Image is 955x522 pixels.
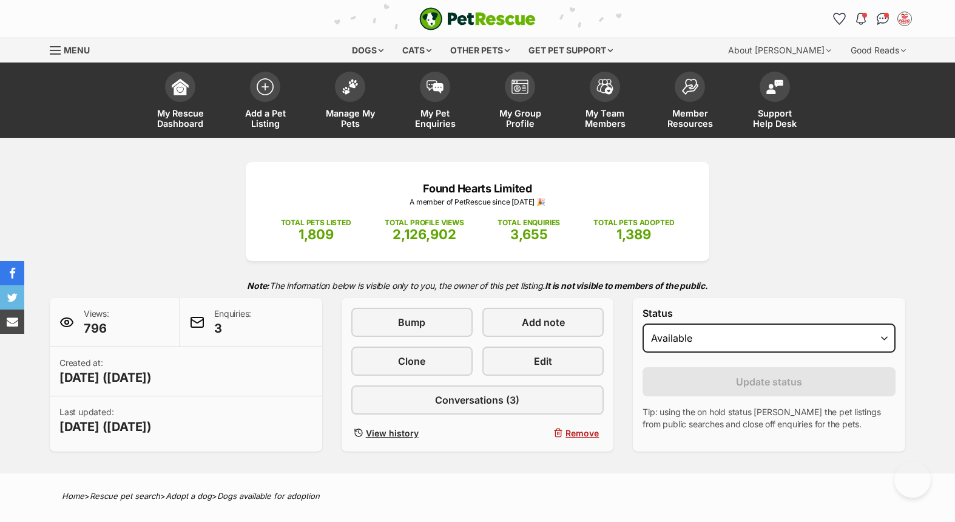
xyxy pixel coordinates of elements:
button: Notifications [851,9,871,29]
img: VIC Dogs profile pic [899,13,911,25]
a: My Pet Enquiries [393,66,477,138]
img: pet-enquiries-icon-7e3ad2cf08bfb03b45e93fb7055b45f3efa6380592205ae92323e6603595dc1f.svg [427,80,444,93]
span: Manage My Pets [323,108,377,129]
p: Views: [84,308,109,337]
p: Enquiries: [214,308,251,337]
a: Rescue pet search [90,491,160,501]
span: Menu [64,45,90,55]
span: My Team Members [578,108,632,129]
div: Cats [394,38,440,63]
a: Conversations (3) [351,385,604,415]
p: Created at: [59,357,152,386]
span: 3 [214,320,251,337]
p: TOTAL PETS LISTED [281,217,351,228]
span: Clone [398,354,425,368]
a: Add a Pet Listing [223,66,308,138]
img: member-resources-icon-8e73f808a243e03378d46382f2149f9095a855e16c252ad45f914b54edf8863c.svg [681,78,698,95]
span: 1,389 [616,226,651,242]
img: team-members-icon-5396bd8760b3fe7c0b43da4ab00e1e3bb1a5d9ba89233759b79545d2d3fc5d0d.svg [596,79,613,95]
a: Adopt a dog [166,491,212,501]
span: Bump [398,315,425,330]
span: 796 [84,320,109,337]
a: Menu [50,38,98,60]
span: Member Resources [663,108,717,129]
img: notifications-46538b983faf8c2785f20acdc204bb7945ddae34d4c08c2a6579f10ce5e182be.svg [856,13,866,25]
a: Member Resources [647,66,732,138]
strong: Note: [247,280,269,291]
span: Edit [534,354,552,368]
a: Favourites [829,9,849,29]
strong: It is not visible to members of the public. [545,280,708,291]
span: Remove [565,427,599,439]
div: Get pet support [520,38,621,63]
button: Update status [643,367,896,396]
img: manage-my-pets-icon-02211641906a0b7f246fdf0571729dbe1e7629f14944591b6c1af311fb30b64b.svg [342,79,359,95]
img: help-desk-icon-fdf02630f3aa405de69fd3d07c3f3aa587a6932b1a1747fa1d2bba05be0121f9.svg [766,80,783,94]
span: 1,809 [299,226,334,242]
img: add-pet-listing-icon-0afa8454b4691262ce3f59096e99ab1cd57d4a30225e0717b998d2c9b9846f56.svg [257,78,274,95]
span: 3,655 [510,226,548,242]
p: Tip: using the on hold status [PERSON_NAME] the pet listings from public searches and close off e... [643,406,896,430]
img: dashboard-icon-eb2f2d2d3e046f16d808141f083e7271f6b2e854fb5c12c21221c1fb7104beca.svg [172,78,189,95]
a: Bump [351,308,473,337]
p: A member of PetRescue since [DATE] 🎉 [264,197,691,208]
p: Last updated: [59,406,152,435]
a: Conversations [873,9,893,29]
a: Manage My Pets [308,66,393,138]
span: 2,126,902 [393,226,456,242]
a: Dogs available for adoption [217,491,320,501]
a: Support Help Desk [732,66,817,138]
span: My Group Profile [493,108,547,129]
ul: Account quick links [829,9,914,29]
iframe: Help Scout Beacon - Open [894,461,931,498]
a: PetRescue [419,7,536,30]
div: > > > [32,492,923,501]
button: Remove [482,424,604,442]
span: Support Help Desk [747,108,802,129]
p: TOTAL PETS ADOPTED [593,217,674,228]
img: group-profile-icon-3fa3cf56718a62981997c0bc7e787c4b2cf8bcc04b72c1350f741eb67cf2f40e.svg [511,80,528,94]
a: Home [62,491,84,501]
label: Status [643,308,896,319]
a: My Rescue Dashboard [138,66,223,138]
span: View history [366,427,419,439]
span: My Rescue Dashboard [153,108,208,129]
a: Clone [351,347,473,376]
a: My Group Profile [477,66,562,138]
p: The information below is visible only to you, the owner of this pet listing. [50,273,905,298]
div: About [PERSON_NAME] [720,38,840,63]
p: TOTAL PROFILE VIEWS [385,217,464,228]
span: [DATE] ([DATE]) [59,369,152,386]
span: [DATE] ([DATE]) [59,418,152,435]
img: logo-e224e6f780fb5917bec1dbf3a21bbac754714ae5b6737aabdf751b685950b380.svg [419,7,536,30]
a: Add note [482,308,604,337]
div: Good Reads [842,38,914,63]
p: TOTAL ENQUIRIES [498,217,560,228]
span: My Pet Enquiries [408,108,462,129]
p: Found Hearts Limited [264,180,691,197]
a: Edit [482,347,604,376]
span: Update status [736,375,802,389]
a: My Team Members [562,66,647,138]
span: Conversations (3) [435,393,519,407]
button: My account [895,9,914,29]
span: Add a Pet Listing [238,108,292,129]
img: chat-41dd97257d64d25036548639549fe6c8038ab92f7586957e7f3b1b290dea8141.svg [877,13,889,25]
a: View history [351,424,473,442]
div: Dogs [343,38,392,63]
div: Other pets [442,38,518,63]
span: Add note [522,315,565,330]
